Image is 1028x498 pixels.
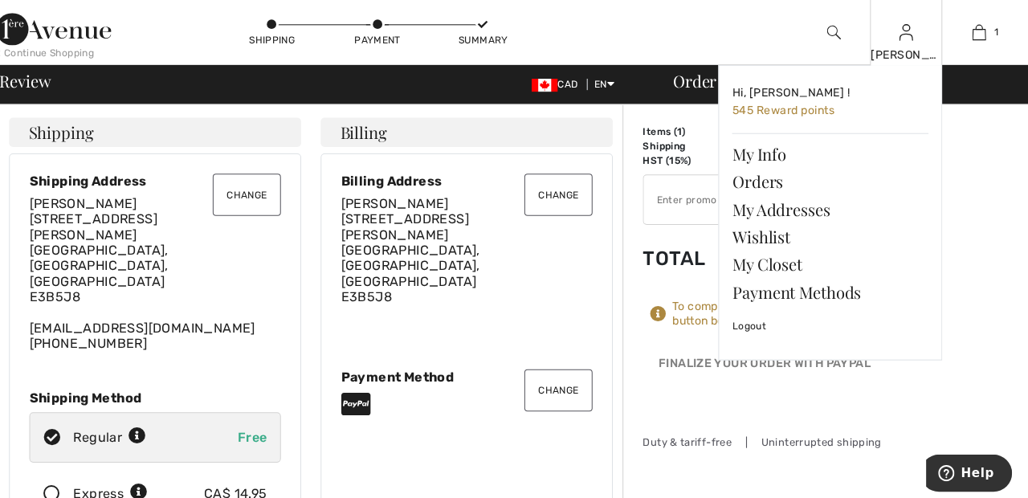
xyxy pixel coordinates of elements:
img: 1ère Avenue [6,13,120,45]
span: EN [598,78,618,89]
img: Canadian Dollar [536,78,562,91]
button: Change [221,172,288,214]
a: My Addresses [735,194,929,221]
span: [STREET_ADDRESS][PERSON_NAME] [GEOGRAPHIC_DATA], [GEOGRAPHIC_DATA], [GEOGRAPHIC_DATA] E3B5J8 [39,209,177,301]
div: Shipping Address [39,172,288,187]
a: Orders [735,166,929,194]
div: Shipping [255,32,304,47]
img: search the website [829,22,842,42]
span: [PERSON_NAME] [348,194,455,209]
span: 1 [680,124,685,136]
span: Review [10,72,60,88]
div: Payment Method [348,365,597,381]
span: CAD [536,78,589,89]
div: Payment [360,32,408,47]
div: Duty & tariff-free | Uninterrupted shipping [647,430,887,445]
button: Change [529,365,597,407]
span: Free [246,425,275,440]
div: Finalize Your Order with PayPal [647,351,887,375]
span: Billing [347,123,393,139]
div: [EMAIL_ADDRESS][DOMAIN_NAME] [PHONE_NUMBER] [39,194,288,348]
button: Change [529,172,597,214]
span: [PERSON_NAME] [39,194,146,209]
iframe: PayPal-paypal [647,375,887,411]
div: < Continue Shopping [6,45,104,59]
span: Hi, [PERSON_NAME] ! [735,85,851,99]
div: Summary [464,32,512,47]
div: [PERSON_NAME] [872,46,943,63]
img: My Info [900,22,914,42]
td: Items ( ) [647,123,732,137]
a: Wishlist [735,221,929,248]
a: Payment Methods [735,276,929,303]
a: Hi, [PERSON_NAME] ! 545 Reward points [735,78,929,125]
a: Logout [735,303,929,343]
span: [STREET_ADDRESS][PERSON_NAME] [GEOGRAPHIC_DATA], [GEOGRAPHIC_DATA], [GEOGRAPHIC_DATA] E3B5J8 [348,209,485,301]
a: Sign In [900,24,914,39]
span: 1 [994,25,998,39]
div: To complete your order, press the button below. [675,296,887,325]
span: 545 Reward points [735,103,836,116]
td: Total [647,229,732,284]
div: Shipping Method [39,386,288,402]
a: 1 [944,22,1014,42]
div: Billing Address [348,172,597,187]
td: HST (15%) [647,152,732,166]
a: My Closet [735,248,929,276]
a: My Info [735,139,929,166]
img: My Bag [973,22,986,42]
div: Order Summary [657,72,1018,88]
td: Shipping [647,137,732,152]
input: Promo code [647,173,842,222]
div: Regular [83,423,154,443]
span: Shipping [39,123,103,139]
iframe: Opens a widget where you can find more information [927,450,1012,490]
